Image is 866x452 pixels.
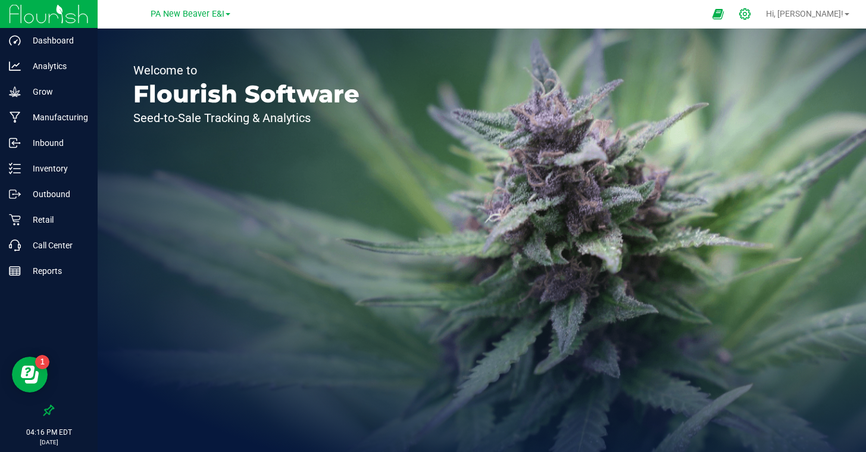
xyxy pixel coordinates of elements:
label: Pin the sidebar to full width on large screens [43,404,55,416]
p: Outbound [21,187,92,201]
inline-svg: Retail [9,214,21,226]
p: Manufacturing [21,110,92,124]
p: Inbound [21,136,92,150]
p: Seed-to-Sale Tracking & Analytics [133,112,359,124]
p: Reports [21,264,92,278]
p: 04:16 PM EDT [5,427,92,438]
inline-svg: Call Center [9,239,21,251]
p: Grow [21,85,92,99]
p: Retail [21,213,92,227]
p: Dashboard [21,33,92,48]
p: Inventory [21,161,92,176]
p: [DATE] [5,438,92,447]
span: PA New Beaver E&I [151,9,224,19]
inline-svg: Analytics [9,60,21,72]
inline-svg: Manufacturing [9,111,21,123]
p: Call Center [21,238,92,253]
inline-svg: Grow [9,86,21,98]
iframe: Resource center [12,357,48,392]
inline-svg: Dashboard [9,35,21,46]
p: Flourish Software [133,82,359,106]
iframe: Resource center unread badge [35,355,49,369]
p: Analytics [21,59,92,73]
span: Hi, [PERSON_NAME]! [766,9,843,18]
div: Manage settings [737,8,754,20]
inline-svg: Inbound [9,137,21,149]
inline-svg: Outbound [9,188,21,200]
inline-svg: Inventory [9,163,21,174]
inline-svg: Reports [9,265,21,277]
span: Open Ecommerce Menu [705,2,731,26]
p: Welcome to [133,64,359,76]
